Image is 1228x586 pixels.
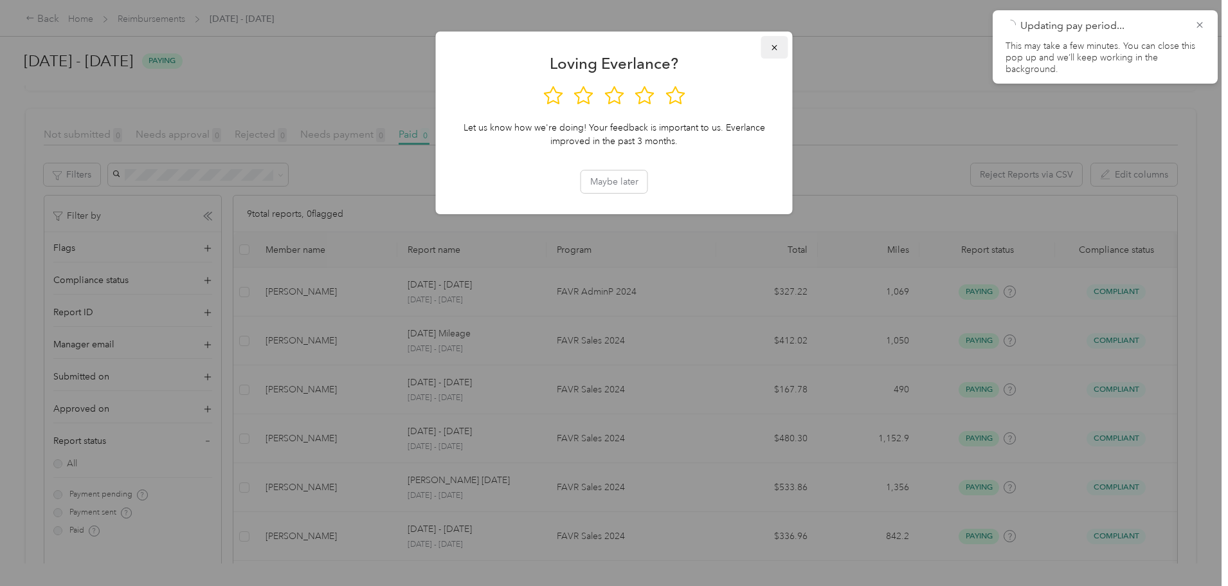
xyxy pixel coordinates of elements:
[1156,514,1228,586] iframe: Everlance-gr Chat Button Frame
[454,121,775,148] div: Let us know how we're doing! Your feedback is important to us. Everlance improved in the past 3 m...
[1006,41,1205,76] p: This may take a few minutes. You can close this pop up and we’ll keep working in the background.
[454,57,775,70] div: Loving Everlance?
[581,170,647,193] button: Maybe later
[1020,18,1185,34] p: Updating pay period...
